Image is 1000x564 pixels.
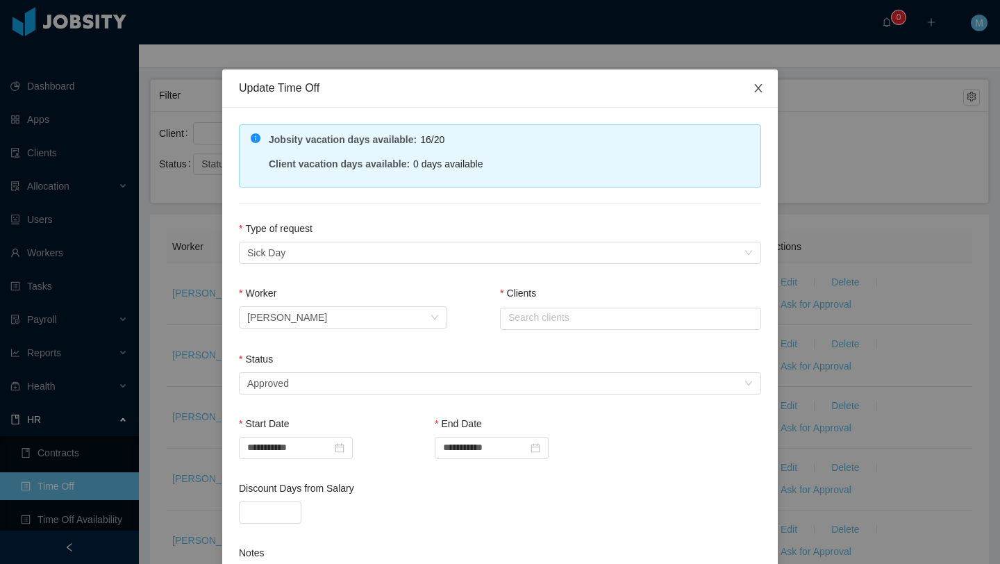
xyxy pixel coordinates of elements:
label: Type of request [239,223,312,234]
label: Worker [239,288,276,299]
span: 16/20 [420,134,444,145]
label: Discount Days from Salary [239,483,354,494]
i: icon: info-circle [251,133,260,143]
i: icon: close [753,83,764,94]
label: Start Date [239,418,289,429]
label: Clients [500,288,536,299]
input: Discount Days from Salary [240,502,301,523]
div: Martina Dousdebes [247,307,327,328]
i: icon: calendar [531,443,540,453]
span: 0 days available [413,158,483,169]
label: Status [239,354,273,365]
label: Notes [239,547,265,558]
div: Sick Day [247,242,285,263]
div: Update Time Off [239,81,761,96]
label: End Date [435,418,482,429]
strong: Client vacation days available : [269,158,410,169]
strong: Jobsity vacation days available : [269,134,417,145]
button: Close [739,69,778,108]
i: icon: calendar [335,443,344,453]
div: Approved [247,373,289,394]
